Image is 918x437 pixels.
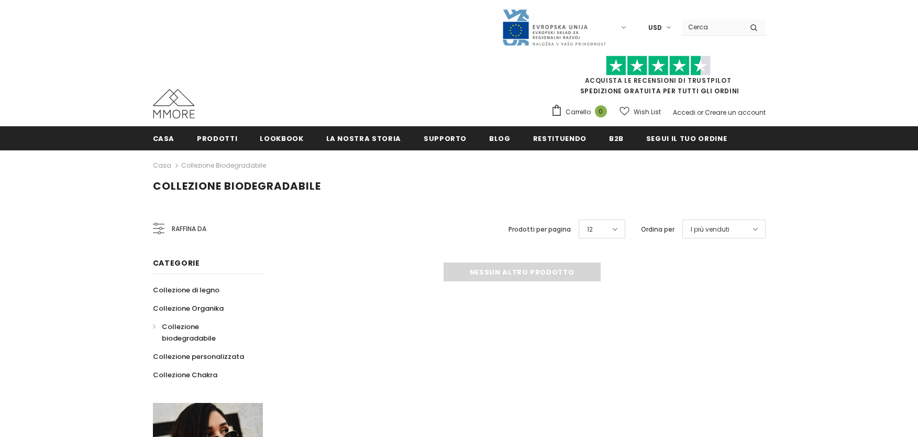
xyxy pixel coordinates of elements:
a: Restituendo [533,126,587,150]
span: Collezione di legno [153,285,219,295]
a: Collezione biodegradabile [181,161,266,170]
span: 12 [587,224,593,235]
span: or [697,108,703,117]
img: Casi MMORE [153,89,195,118]
span: Carrello [566,107,591,117]
a: Segui il tuo ordine [646,126,727,150]
a: Javni Razpis [502,23,606,31]
a: Collezione biodegradabile [153,318,251,347]
span: Prodotti [197,134,237,144]
span: Collezione Organika [153,303,224,313]
a: Casa [153,159,171,172]
span: supporto [424,134,467,144]
a: Lookbook [260,126,303,150]
a: Acquista le recensioni di TrustPilot [585,76,732,85]
a: Collezione di legno [153,281,219,299]
span: Collezione biodegradabile [162,322,216,343]
span: Segui il tuo ordine [646,134,727,144]
a: Prodotti [197,126,237,150]
a: Casa [153,126,175,150]
a: Blog [489,126,511,150]
span: La nostra storia [326,134,401,144]
a: Creare un account [705,108,766,117]
span: Casa [153,134,175,144]
span: Collezione personalizzata [153,352,244,362]
label: Ordina per [641,224,674,235]
span: Collezione Chakra [153,370,217,380]
label: Prodotti per pagina [508,224,571,235]
a: Carrello 0 [551,104,612,120]
img: Fidati di Pilot Stars [606,56,711,76]
span: Blog [489,134,511,144]
span: Wish List [634,107,661,117]
span: I più venduti [691,224,729,235]
a: Wish List [620,103,661,121]
span: SPEDIZIONE GRATUITA PER TUTTI GLI ORDINI [551,60,766,95]
span: Raffina da [172,223,206,235]
span: Lookbook [260,134,303,144]
a: supporto [424,126,467,150]
a: Accedi [673,108,695,117]
a: La nostra storia [326,126,401,150]
a: Collezione Organika [153,299,224,318]
img: Javni Razpis [502,8,606,47]
span: Categorie [153,258,200,268]
a: Collezione personalizzata [153,347,244,366]
span: Collezione biodegradabile [153,179,321,193]
span: USD [648,23,662,33]
a: B2B [609,126,624,150]
a: Collezione Chakra [153,366,217,384]
span: Restituendo [533,134,587,144]
span: B2B [609,134,624,144]
span: 0 [595,105,607,117]
input: Search Site [682,19,742,35]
